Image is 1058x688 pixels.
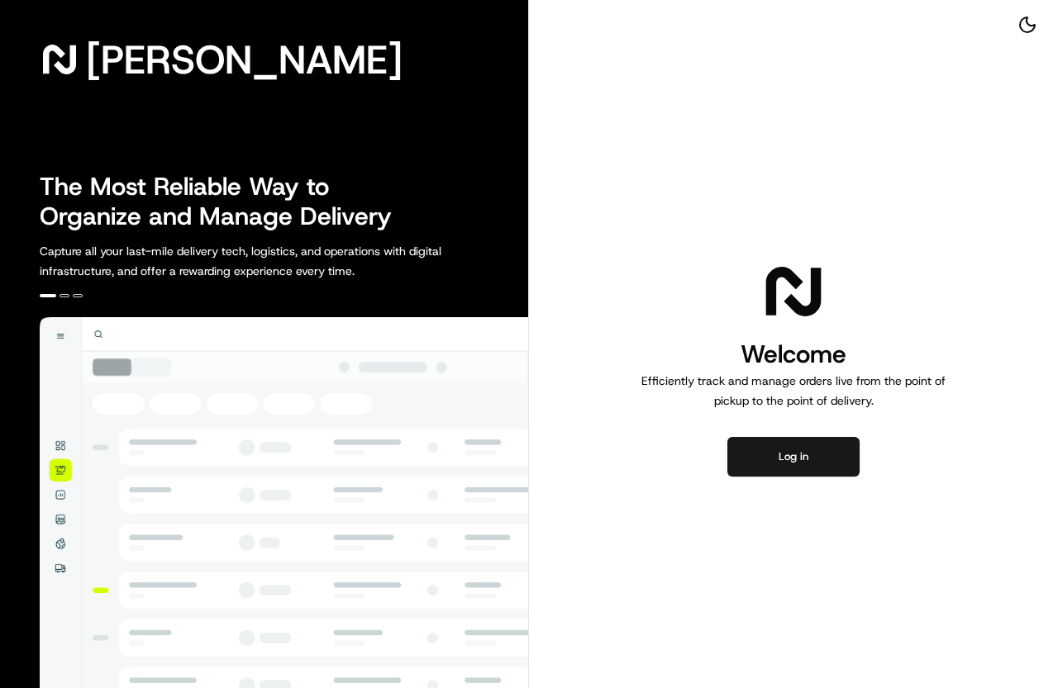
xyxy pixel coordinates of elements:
p: Efficiently track and manage orders live from the point of pickup to the point of delivery. [635,371,952,410]
span: [PERSON_NAME] [86,43,403,76]
h2: The Most Reliable Way to Organize and Manage Delivery [40,172,410,231]
p: Capture all your last-mile delivery tech, logistics, and operations with digital infrastructure, ... [40,241,516,281]
h1: Welcome [635,338,952,371]
button: Log in [727,437,860,477]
